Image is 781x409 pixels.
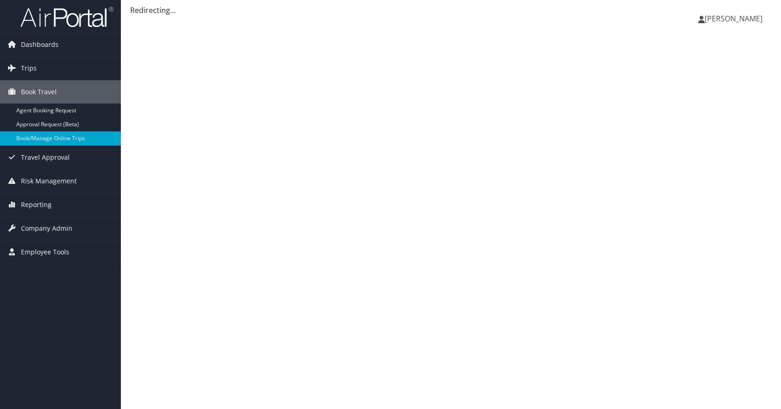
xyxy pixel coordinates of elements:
span: Book Travel [21,80,57,104]
span: Risk Management [21,169,77,193]
span: Employee Tools [21,240,69,264]
img: airportal-logo.png [20,6,113,28]
span: Trips [21,57,37,80]
div: Redirecting... [130,5,772,16]
span: Dashboards [21,33,59,56]
span: Reporting [21,193,52,216]
span: Company Admin [21,217,73,240]
span: [PERSON_NAME] [705,13,762,24]
span: Travel Approval [21,146,70,169]
a: [PERSON_NAME] [698,5,772,32]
